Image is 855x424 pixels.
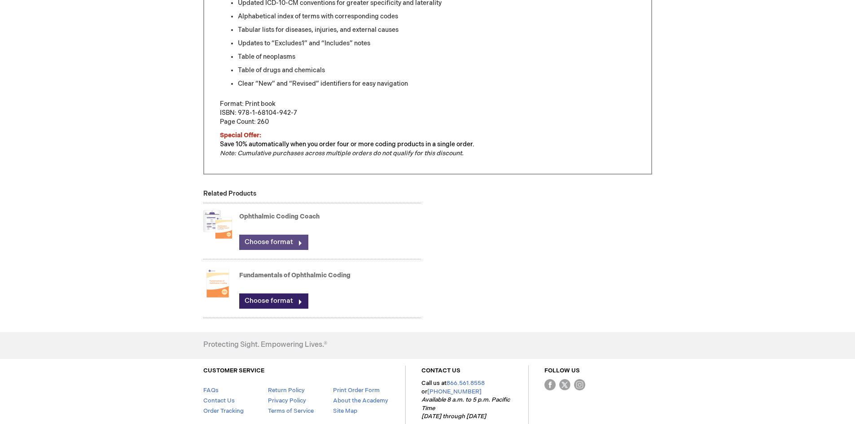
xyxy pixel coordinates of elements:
[238,52,636,61] li: Table of neoplasms
[268,397,306,404] a: Privacy Policy
[544,367,580,374] a: FOLLOW US
[427,388,482,395] a: [PHONE_NUMBER]
[421,367,460,374] a: CONTACT US
[559,379,570,390] img: Twitter
[203,397,235,404] a: Contact Us
[238,79,636,88] li: Clear “New” and “Revised” identifiers for easy navigation
[239,293,308,309] a: Choose format
[447,380,485,387] a: 866.561.8558
[421,396,510,420] em: Available 8 a.m. to 5 p.m. Pacific Time [DATE] through [DATE]
[238,66,636,75] li: Table of drugs and chemicals
[268,407,314,415] a: Terms of Service
[203,407,244,415] a: Order Tracking
[238,39,636,48] li: Updates to “Excludes1” and “Includes” notes
[203,206,232,242] img: Ophthalmic Coding Coach
[544,379,556,390] img: Facebook
[203,190,256,197] strong: Related Products
[220,149,464,157] em: Note: Cumulative purchases across multiple orders do not qualify for this discount.
[203,265,232,301] img: Fundamentals of Ophthalmic Coding
[238,26,636,35] li: Tabular lists for diseases, injuries, and external causes
[333,407,357,415] a: Site Map
[220,140,474,148] span: Save 10% automatically when you order four or more coding products in a single order.
[239,213,320,220] a: Ophthalmic Coding Coach
[220,131,261,139] span: Special Offer:
[333,387,380,394] a: Print Order Form
[238,12,636,21] li: Alphabetical index of terms with corresponding codes
[203,387,219,394] a: FAQs
[421,379,513,421] p: Call us at or
[220,100,636,127] p: Format: Print book ISBN: 978-1-68104-942-7 Page Count: 260
[333,397,388,404] a: About the Academy
[239,235,308,250] a: Choose format
[268,387,305,394] a: Return Policy
[574,379,585,390] img: instagram
[203,367,264,374] a: CUSTOMER SERVICE
[203,341,327,349] h4: Protecting Sight. Empowering Lives.®
[239,271,351,279] a: Fundamentals of Ophthalmic Coding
